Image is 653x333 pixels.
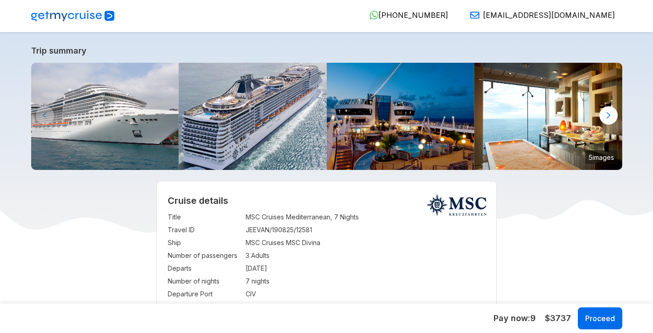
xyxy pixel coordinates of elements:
[31,46,622,55] a: Trip summary
[246,275,485,288] td: 7 nights
[168,249,241,262] td: Number of passengers
[179,63,327,170] img: 549-e07f0ca837f9.jpg
[362,11,448,20] a: [PHONE_NUMBER]
[483,11,615,20] span: [EMAIL_ADDRESS][DOMAIN_NAME]
[246,224,485,236] td: JEEVAN/190825/12581
[246,249,485,262] td: 3 Adults
[168,195,485,206] h2: Cruise details
[241,224,246,236] td: :
[168,288,241,300] td: Departure Port
[246,288,485,300] td: CIV
[241,288,246,300] td: :
[470,11,479,20] img: Email
[31,63,179,170] img: MSC_Divina_a_Istanbul.JPG
[327,63,475,170] img: tritone-bar_msc-divina.jpg
[241,262,246,275] td: :
[246,211,485,224] td: MSC Cruises Mediterranean, 7 Nights
[241,275,246,288] td: :
[168,224,241,236] td: Travel ID
[241,249,246,262] td: :
[379,11,448,20] span: [PHONE_NUMBER]
[369,11,379,20] img: WhatsApp
[168,262,241,275] td: Departs
[494,313,536,324] h5: Pay now:9
[168,236,241,249] td: Ship
[578,307,622,329] button: Proceed
[246,236,485,249] td: MSC Cruises MSC Divina
[241,211,246,224] td: :
[168,275,241,288] td: Number of nights
[545,312,571,324] span: $3737
[241,236,246,249] td: :
[168,211,241,224] td: Title
[474,63,622,170] img: di_public_area_aurea_spa_03.jpg
[463,11,615,20] a: [EMAIL_ADDRESS][DOMAIN_NAME]
[585,150,618,164] small: 5 images
[246,262,485,275] td: [DATE]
